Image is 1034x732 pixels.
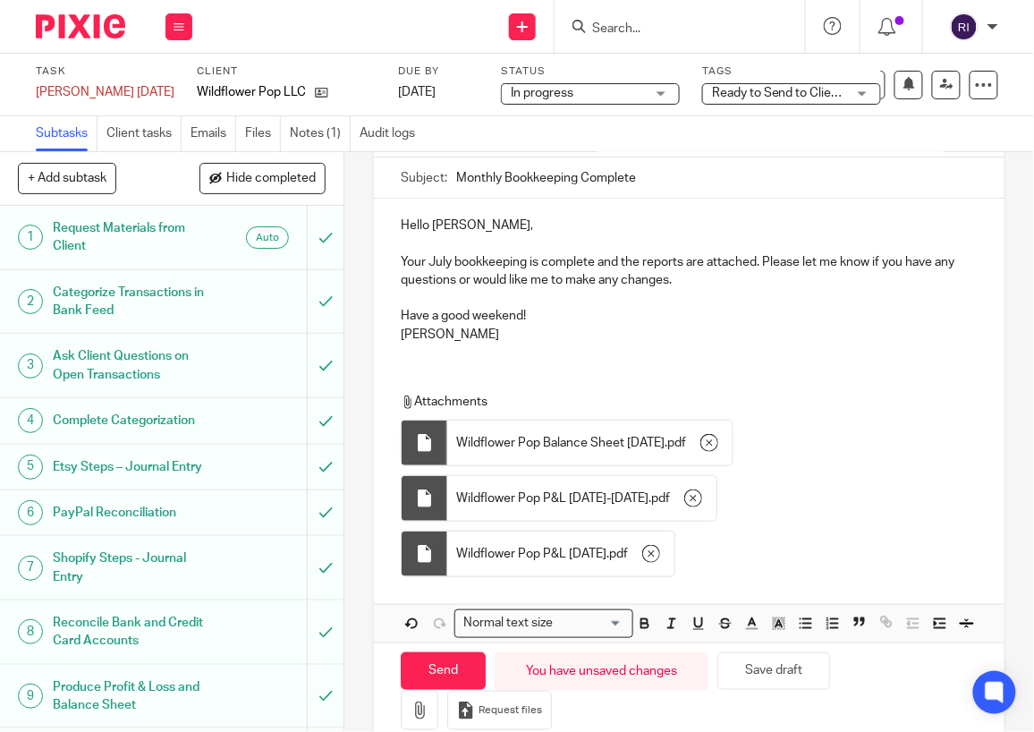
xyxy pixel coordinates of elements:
label: Tags [702,64,881,79]
h1: PayPal Reconciliation [53,499,210,526]
p: Have a good weekend! [401,307,977,325]
div: 3 [18,353,43,379]
a: Audit logs [360,116,424,151]
h1: Shopify Steps - Journal Entry [53,545,210,591]
a: Emails [191,116,236,151]
input: Send [401,652,486,691]
span: In progress [511,87,573,99]
img: Pixie [36,14,125,38]
label: Status [501,64,680,79]
span: pdf [667,434,686,452]
span: Wildflower Pop P&L [DATE] [456,545,606,563]
div: Search for option [454,609,633,637]
a: Notes (1) [290,116,351,151]
div: 2 [18,289,43,314]
button: Hide completed [199,163,326,193]
a: Client tasks [106,116,182,151]
p: Hello [PERSON_NAME], [401,217,977,234]
p: Attachments [401,393,979,411]
div: . [447,421,733,465]
div: 9 [18,684,43,709]
p: [PERSON_NAME] [401,326,977,344]
div: 1 [18,225,43,250]
div: . [447,532,674,576]
label: Subject: [401,169,447,187]
input: Search for option [558,614,623,633]
h1: Produce Profit & Loss and Balance Sheet [53,674,210,719]
span: [DATE] [398,86,436,98]
h1: Categorize Transactions in Bank Feed [53,279,210,325]
span: Request files [479,703,542,718]
label: Due by [398,64,479,79]
h1: Request Materials from Client [53,215,210,260]
label: Task [36,64,174,79]
span: Normal text size [459,614,556,633]
h1: Complete Categorization [53,407,210,434]
p: Your July bookkeeping is complete and the reports are attached. Please let me know if you have an... [401,253,977,290]
div: 4 [18,408,43,433]
span: Hide completed [226,172,316,186]
div: Auto [246,226,289,249]
label: Client [197,64,376,79]
button: Save draft [717,652,830,691]
span: Ready to Send to Clients + 1 [712,87,869,99]
span: pdf [651,489,670,507]
div: 7 [18,556,43,581]
div: Wendy Jul 2025 [36,83,174,101]
input: Search [590,21,751,38]
h1: Etsy Steps – Journal Entry [53,454,210,481]
span: Wildflower Pop Balance Sheet [DATE] [456,434,665,452]
div: . [447,476,716,521]
h1: Ask Client Questions on Open Transactions [53,343,210,388]
p: Wildflower Pop LLC [197,83,306,101]
span: Wildflower Pop P&L [DATE]-[DATE] [456,489,648,507]
div: 5 [18,455,43,480]
img: svg%3E [950,13,979,41]
span: pdf [609,545,628,563]
h1: Reconcile Bank and Credit Card Accounts [53,609,210,655]
div: 8 [18,619,43,644]
div: 6 [18,500,43,525]
a: Files [245,116,281,151]
button: Request files [447,691,551,731]
div: You have unsaved changes [495,652,708,691]
div: [PERSON_NAME] [DATE] [36,83,174,101]
a: Subtasks [36,116,97,151]
button: + Add subtask [18,163,116,193]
